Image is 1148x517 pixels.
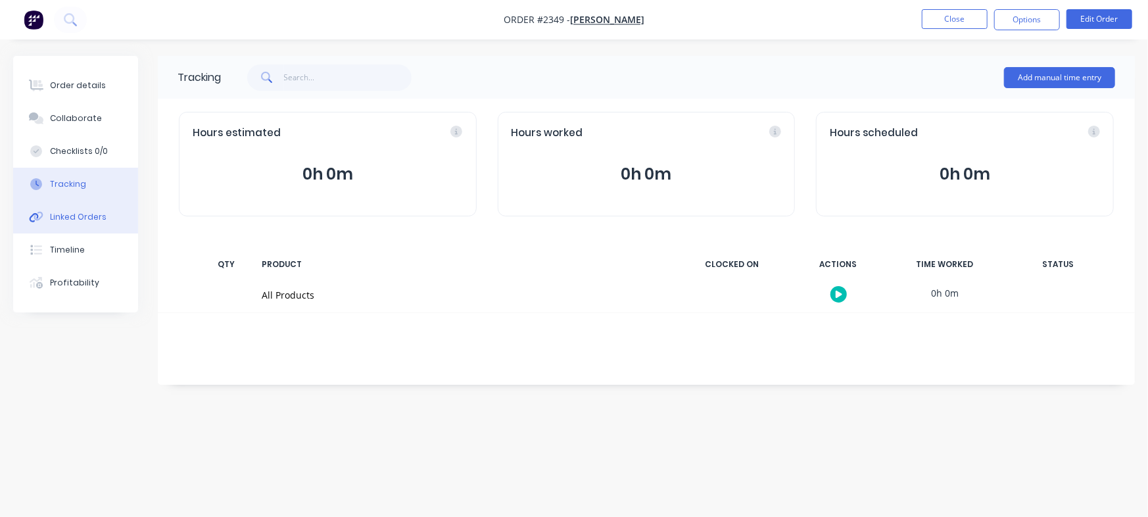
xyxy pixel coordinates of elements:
[570,14,644,26] a: [PERSON_NAME]
[193,162,463,187] button: 0h 0m
[504,14,570,26] span: Order #2349 -
[13,201,138,234] button: Linked Orders
[178,70,221,86] div: Tracking
[50,80,106,91] div: Order details
[13,234,138,266] button: Timeline
[50,178,86,190] div: Tracking
[13,135,138,168] button: Checklists 0/0
[13,69,138,102] button: Order details
[206,251,246,278] div: QTY
[24,10,43,30] img: Factory
[1066,9,1132,29] button: Edit Order
[896,278,994,308] div: 0h 0m
[254,251,675,278] div: PRODUCT
[13,266,138,299] button: Profitability
[512,162,782,187] button: 0h 0m
[50,211,107,223] div: Linked Orders
[13,168,138,201] button: Tracking
[896,251,994,278] div: TIME WORKED
[262,288,667,302] div: All Products
[50,145,108,157] div: Checklists 0/0
[284,64,412,91] input: Search...
[682,251,781,278] div: CLOCKED ON
[830,162,1100,187] button: 0h 0m
[512,126,583,141] span: Hours worked
[994,9,1060,30] button: Options
[50,244,85,256] div: Timeline
[830,126,918,141] span: Hours scheduled
[1002,251,1114,278] div: STATUS
[789,251,888,278] div: ACTIONS
[922,9,988,29] button: Close
[1004,67,1115,88] button: Add manual time entry
[50,112,102,124] div: Collaborate
[50,277,99,289] div: Profitability
[13,102,138,135] button: Collaborate
[193,126,281,141] span: Hours estimated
